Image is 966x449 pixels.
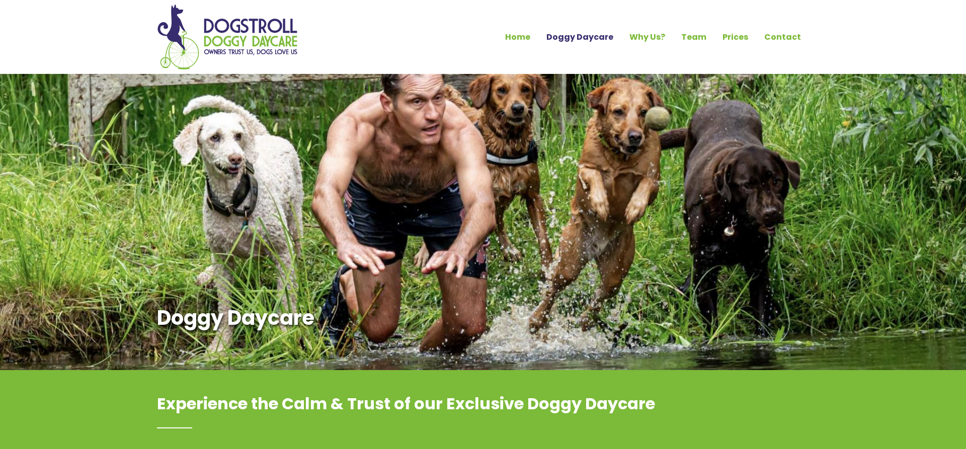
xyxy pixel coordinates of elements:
[157,4,298,70] img: Home
[497,29,538,46] a: Home
[673,29,714,46] a: Team
[714,29,756,46] a: Prices
[157,306,532,330] h1: Doggy Daycare
[621,29,673,46] a: Why Us?
[538,29,621,46] a: Doggy Daycare
[157,394,809,428] h2: Experience the Calm & Trust of our Exclusive Doggy Daycare
[756,29,809,46] a: Contact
